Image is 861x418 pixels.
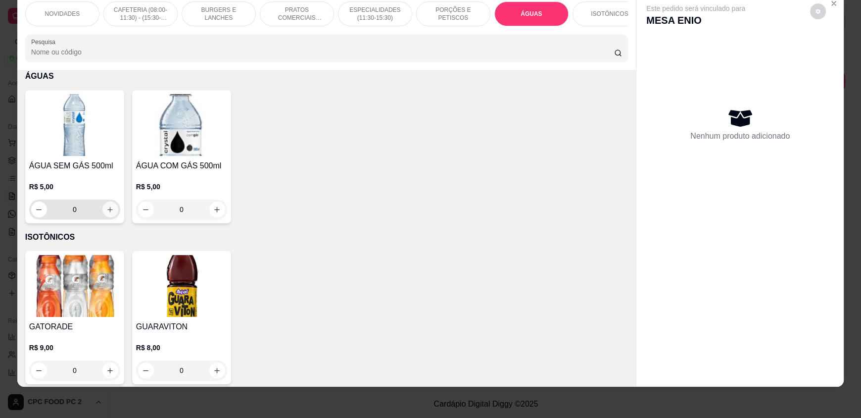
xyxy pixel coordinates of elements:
p: NOVIDADES [45,10,80,18]
img: product-image [29,255,120,317]
button: increase-product-quantity [209,202,225,217]
p: BURGERS E LANCHES [190,6,247,22]
p: CAFETERIA (08:00-11:30) - (15:30-18:00) [112,6,169,22]
button: decrease-product-quantity [31,202,47,217]
button: increase-product-quantity [102,363,118,378]
p: PRATOS COMERCIAIS (11:30-15:30) [268,6,326,22]
img: product-image [29,94,120,156]
p: R$ 8,00 [136,343,227,353]
p: ISOTÔNICOS [25,231,628,243]
h4: ÁGUA SEM GÁS 500ml [29,160,120,172]
p: R$ 5,00 [29,182,120,192]
p: R$ 5,00 [136,182,227,192]
p: ÁGUAS [25,70,628,82]
label: Pesquisa [31,38,59,46]
img: product-image [136,255,227,317]
h4: GUARAVITON [136,321,227,333]
img: product-image [136,94,227,156]
button: decrease-product-quantity [138,363,154,378]
input: Pesquisa [31,47,615,57]
button: increase-product-quantity [102,202,118,217]
p: Nenhum produto adicionado [690,130,790,142]
button: decrease-product-quantity [138,202,154,217]
p: PORÇÕES E PETISCOS [425,6,482,22]
p: Este pedido será vinculado para [646,3,745,13]
h4: ÁGUA COM GÁS 500ml [136,160,227,172]
h4: GATORADE [29,321,120,333]
button: increase-product-quantity [209,363,225,378]
button: decrease-product-quantity [810,3,826,19]
p: R$ 9,00 [29,343,120,353]
p: ISOTÔNICOS [591,10,628,18]
p: ESPECIALIDADES (11:30-15:30) [346,6,404,22]
p: MESA ENIO [646,13,745,27]
p: ÁGUAS [521,10,542,18]
button: decrease-product-quantity [31,363,47,378]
